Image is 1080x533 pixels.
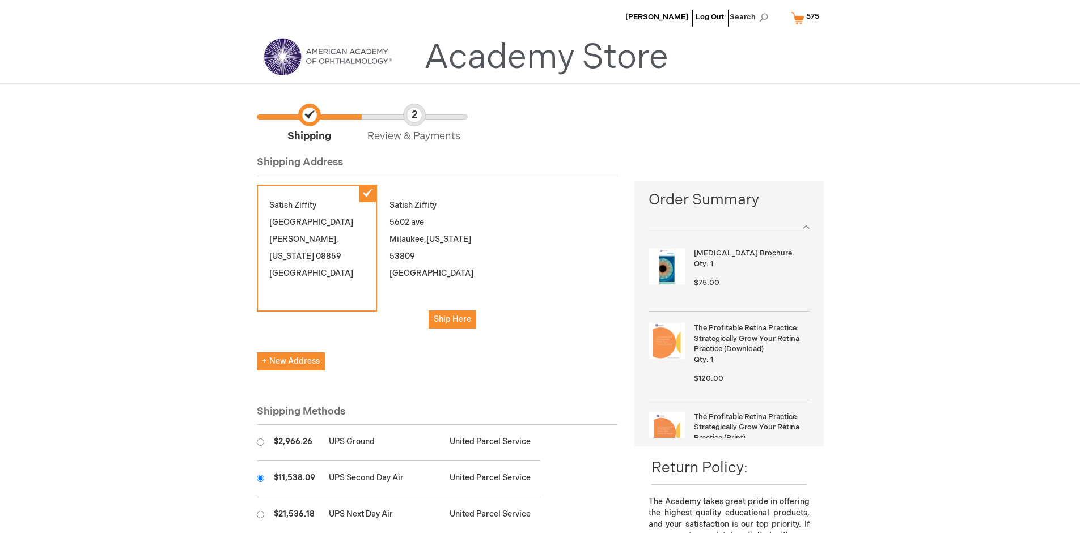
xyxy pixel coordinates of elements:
span: Return Policy: [651,459,748,477]
div: Satish Ziffity [GEOGRAPHIC_DATA] [PERSON_NAME] 08859 [GEOGRAPHIC_DATA] [257,185,377,312]
img: The Profitable Retina Practice: Strategically Grow Your Retina Practice (Print) [649,412,685,448]
a: Log Out [696,12,724,22]
td: United Parcel Service [444,425,540,461]
td: United Parcel Service [444,461,540,497]
div: Shipping Address [257,155,618,176]
span: Ship Here [434,314,471,324]
span: 1 [710,355,713,364]
span: 1 [710,259,713,268]
span: , [336,234,338,244]
span: $2,966.26 [274,437,312,446]
a: 575 [789,8,827,28]
span: $21,536.18 [274,509,315,519]
span: $11,538.09 [274,473,315,483]
td: UPS Second Day Air [323,461,443,497]
strong: [MEDICAL_DATA] Brochure [694,248,806,259]
span: Qty [694,355,706,364]
span: Search [730,6,773,28]
a: Academy Store [424,37,668,78]
span: Qty [694,259,706,268]
span: Review & Payments [362,104,467,144]
a: [PERSON_NAME] [625,12,688,22]
button: New Address [257,352,325,370]
div: Shipping Methods [257,404,618,425]
div: Satish Ziffity 5602 ave Milaukee 53809 [GEOGRAPHIC_DATA] [377,185,497,341]
button: Ship Here [429,310,476,329]
span: Shipping [257,104,362,144]
span: Order Summary [649,190,809,216]
strong: The Profitable Retina Practice: Strategically Grow Your Retina Practice (Download) [694,323,806,355]
span: $75.00 [694,278,719,287]
td: UPS Ground [323,425,443,461]
span: $120.00 [694,374,723,383]
img: The Profitable Retina Practice: Strategically Grow Your Retina Practice (Download) [649,323,685,359]
span: New Address [262,356,320,366]
span: [US_STATE] [426,234,471,244]
strong: The Profitable Retina Practice: Strategically Grow Your Retina Practice (Print) [694,412,806,444]
span: 575 [806,12,819,21]
span: [US_STATE] [269,251,314,261]
span: , [424,234,426,244]
img: Amblyopia Brochure [649,248,685,284]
